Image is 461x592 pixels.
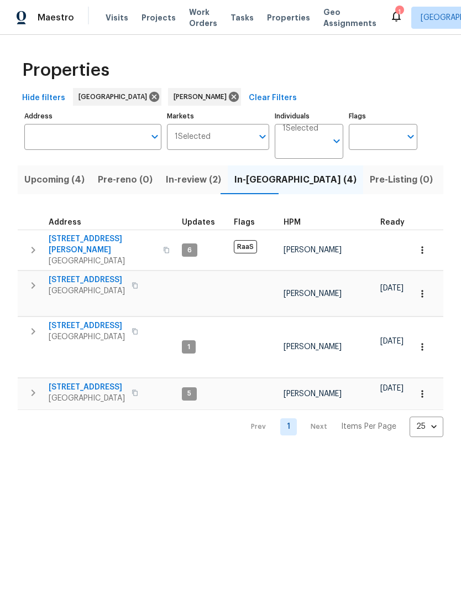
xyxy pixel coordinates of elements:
[22,65,109,76] span: Properties
[284,343,342,351] span: [PERSON_NAME]
[240,417,443,437] nav: Pagination Navigation
[106,12,128,23] span: Visits
[24,172,85,188] span: Upcoming (4)
[38,12,74,23] span: Maestro
[284,219,301,226] span: HPM
[183,342,195,352] span: 1
[142,12,176,23] span: Projects
[234,219,255,226] span: Flags
[73,88,161,106] div: [GEOGRAPHIC_DATA]
[147,129,163,144] button: Open
[183,389,196,398] span: 5
[380,219,415,226] div: Earliest renovation start date (first business day after COE or Checkout)
[167,113,270,120] label: Markets
[267,12,310,23] span: Properties
[49,393,125,404] span: [GEOGRAPHIC_DATA]
[189,7,217,29] span: Work Orders
[49,274,125,285] span: [STREET_ADDRESS]
[18,88,70,108] button: Hide filters
[98,172,153,188] span: Pre-reno (0)
[166,172,221,188] span: In-review (2)
[174,91,231,102] span: [PERSON_NAME]
[49,219,81,226] span: Address
[284,390,342,398] span: [PERSON_NAME]
[24,113,161,120] label: Address
[230,14,254,22] span: Tasks
[78,91,151,102] span: [GEOGRAPHIC_DATA]
[275,113,343,120] label: Individuals
[341,421,396,432] p: Items Per Page
[395,7,403,18] div: 1
[175,132,211,142] span: 1 Selected
[249,91,297,105] span: Clear Filters
[380,337,404,345] span: [DATE]
[22,91,65,105] span: Hide filters
[49,285,125,297] span: [GEOGRAPHIC_DATA]
[323,7,376,29] span: Geo Assignments
[49,382,125,393] span: [STREET_ADDRESS]
[234,172,357,188] span: In-[GEOGRAPHIC_DATA] (4)
[410,412,443,441] div: 25
[282,124,318,133] span: 1 Selected
[349,113,417,120] label: Flags
[380,284,404,292] span: [DATE]
[329,133,344,149] button: Open
[49,331,125,342] span: [GEOGRAPHIC_DATA]
[280,418,297,435] a: Goto page 1
[234,240,257,253] span: RaaS
[284,246,342,254] span: [PERSON_NAME]
[380,219,405,226] span: Ready
[182,219,215,226] span: Updates
[403,129,418,144] button: Open
[370,172,433,188] span: Pre-Listing (0)
[49,256,156,267] span: [GEOGRAPHIC_DATA]
[168,88,241,106] div: [PERSON_NAME]
[284,290,342,298] span: [PERSON_NAME]
[49,233,156,256] span: [STREET_ADDRESS][PERSON_NAME]
[244,88,301,108] button: Clear Filters
[183,246,196,255] span: 6
[380,385,404,392] span: [DATE]
[255,129,270,144] button: Open
[49,320,125,331] span: [STREET_ADDRESS]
